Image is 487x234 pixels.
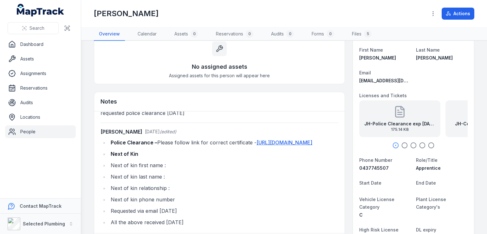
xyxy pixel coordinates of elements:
[416,227,436,232] span: DL expiry
[111,139,157,146] strong: Police Clearance –
[359,47,383,53] span: First Name
[359,78,436,83] span: [EMAIL_ADDRESS][DOMAIN_NAME]
[5,38,76,51] a: Dashboard
[416,47,440,53] span: Last Name
[5,53,76,65] a: Assets
[286,30,294,38] div: 0
[416,55,453,60] span: [PERSON_NAME]
[211,28,258,41] a: Reservations0
[246,30,253,38] div: 0
[109,218,338,227] li: All the above received [DATE]
[109,206,338,215] li: Requested via email [DATE]
[101,97,117,106] h3: Notes
[416,180,436,186] span: End Date
[5,96,76,109] a: Audits
[5,125,76,138] a: People
[359,197,394,210] span: Vehicle License Category
[5,111,76,123] a: Locations
[23,221,65,226] strong: Selected Plumbing
[169,73,270,79] span: Assigned assets for this person will appear here
[109,138,338,147] li: Please follow link for correct certificate -
[29,25,44,31] span: Search
[364,30,372,38] div: 5
[359,165,389,171] span: 0437745507
[109,195,338,204] li: Next of kin phone number
[5,82,76,94] a: Reservations
[111,151,138,157] strong: Next of Kin
[101,109,338,117] p: requested police clearance [DATE]
[347,28,377,41] a: Files5
[109,184,338,193] li: Next of kin relationship :
[359,180,381,186] span: Start Date
[266,28,299,41] a: Audits0
[364,121,435,127] strong: JH-Police Clearance exp [DATE]
[359,212,363,218] span: C
[192,62,247,71] h3: No assigned assets
[359,157,392,163] span: Phone Number
[327,30,334,38] div: 0
[17,4,64,16] a: MapTrack
[94,28,125,41] a: Overview
[307,28,339,41] a: Forms0
[359,55,396,60] span: [PERSON_NAME]
[145,129,160,134] time: 8/21/2025, 9:17:26 AM
[364,127,435,132] span: 175.14 KB
[442,8,474,20] button: Actions
[109,161,338,170] li: Next of kin first name :
[5,67,76,80] a: Assignments
[94,9,159,19] h1: [PERSON_NAME]
[169,28,203,41] a: Assets0
[145,129,160,134] span: [DATE]
[160,129,176,134] span: (edited)
[416,157,438,163] span: Role/Title
[191,30,198,38] div: 0
[133,28,162,41] a: Calendar
[359,93,407,98] span: Licenses and Tickets
[109,172,338,181] li: Next of kin last name :
[20,203,62,209] strong: Contact MapTrack
[416,197,446,210] span: Plant License Category's
[101,128,142,136] strong: [PERSON_NAME]
[256,139,312,146] a: [URL][DOMAIN_NAME]
[8,22,59,34] button: Search
[416,165,441,171] span: Apprentice
[359,70,371,75] span: Email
